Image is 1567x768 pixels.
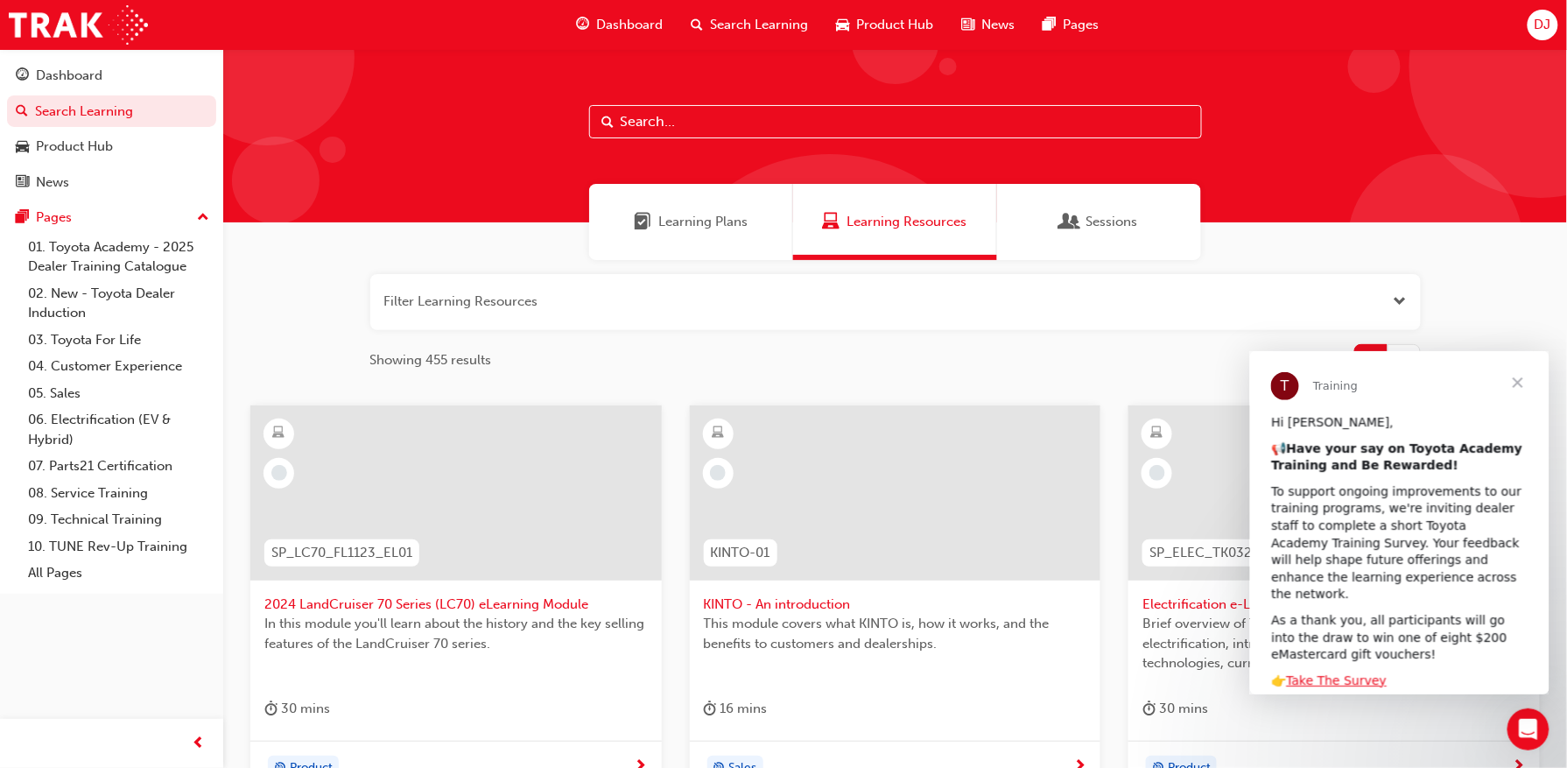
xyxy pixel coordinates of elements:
a: Learning PlansLearning Plans [589,184,793,260]
span: Electrification e-Learning module [1142,595,1526,615]
a: News [7,166,216,199]
img: Trak [9,5,148,45]
iframe: Intercom live chat [1507,708,1549,750]
a: All Pages [21,560,216,587]
span: Search Learning [711,15,809,35]
a: Search Learning [7,95,216,128]
span: learningRecordVerb_NONE-icon [710,465,726,481]
span: News [982,15,1015,35]
div: News [36,173,69,193]
span: search-icon [692,14,704,36]
span: SP_ELEC_TK0321_EL [1149,543,1281,563]
a: Product Hub [7,130,216,163]
span: KINTO - An introduction [704,595,1087,615]
span: search-icon [16,104,28,120]
a: 01. Toyota Academy - 2025 Dealer Training Catalogue [21,234,216,280]
div: 16 mins [704,698,768,720]
a: car-iconProduct Hub [823,7,948,43]
a: 08. Service Training [21,480,216,507]
span: Learning Resources [823,212,840,232]
iframe: Intercom live chat message [1250,351,1549,694]
span: Learning Plans [658,212,748,232]
span: Sessions [1061,212,1079,232]
span: learningRecordVerb_NONE-icon [1149,465,1165,481]
span: learningResourceType_ELEARNING-icon [712,422,724,445]
span: duration-icon [704,698,717,720]
button: Pages [7,201,216,234]
a: 06. Electrification (EV & Hybrid) [21,406,216,453]
span: car-icon [837,14,850,36]
span: In this module you'll learn about the history and the key selling features of the LandCruiser 70 ... [264,614,648,653]
span: learningResourceType_ELEARNING-icon [1151,422,1163,445]
span: guage-icon [577,14,590,36]
a: search-iconSearch Learning [678,7,823,43]
button: DJ [1528,10,1558,40]
span: 2024 LandCruiser 70 Series (LC70) eLearning Module [264,595,648,615]
a: news-iconNews [948,7,1029,43]
div: 30 mins [264,698,330,720]
span: guage-icon [16,68,29,84]
span: duration-icon [1142,698,1156,720]
span: Dashboard [597,15,664,35]
div: Product Hub [36,137,113,157]
span: prev-icon [193,733,206,755]
span: Search [602,112,615,132]
span: news-icon [16,175,29,191]
button: DashboardSearch LearningProduct HubNews [7,56,216,201]
a: Dashboard [7,60,216,92]
a: 10. TUNE Rev-Up Training [21,533,216,560]
span: learningRecordVerb_NONE-icon [271,465,287,481]
span: car-icon [16,139,29,155]
a: 04. Customer Experience [21,353,216,380]
a: pages-iconPages [1029,7,1114,43]
span: Pages [1064,15,1100,35]
span: pages-icon [1043,14,1057,36]
div: Dashboard [36,66,102,86]
span: Product Hub [857,15,934,35]
span: Sessions [1086,212,1137,232]
span: Learning Plans [634,212,651,232]
span: Showing 455 results [370,350,492,370]
span: pages-icon [16,210,29,226]
span: up-icon [197,207,209,229]
a: 05. Sales [21,380,216,407]
a: 02. New - Toyota Dealer Induction [21,280,216,327]
span: news-icon [962,14,975,36]
span: Brief overview of Toyota’s thinking way and approach on electrification, introduction of [DATE] e... [1142,614,1526,673]
a: Learning ResourcesLearning Resources [793,184,997,260]
div: 30 mins [1142,698,1208,720]
a: SessionsSessions [997,184,1201,260]
span: SP_LC70_FL1123_EL01 [271,543,412,563]
span: duration-icon [264,698,278,720]
input: Search... [589,105,1202,138]
a: guage-iconDashboard [563,7,678,43]
span: This module covers what KINTO is, how it works, and the benefits to customers and dealerships. [704,614,1087,653]
a: 03. Toyota For Life [21,327,216,354]
a: 07. Parts21 Certification [21,453,216,480]
span: KINTO-01 [711,543,770,563]
span: DJ [1535,15,1551,35]
span: Learning Resources [847,212,967,232]
a: 09. Technical Training [21,506,216,533]
div: Pages [36,208,72,228]
button: Open the filter [1394,292,1407,312]
span: learningResourceType_ELEARNING-icon [273,422,285,445]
